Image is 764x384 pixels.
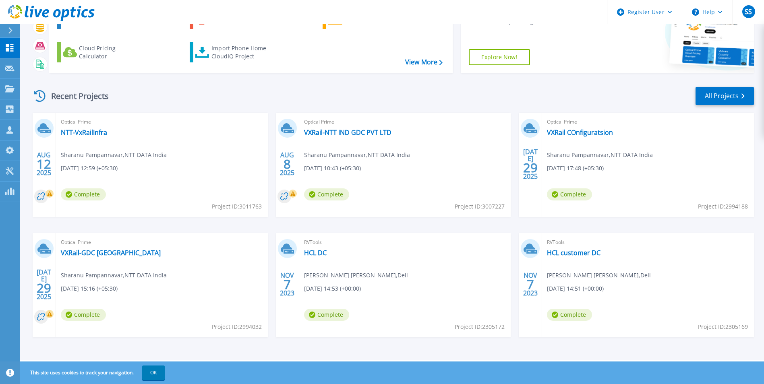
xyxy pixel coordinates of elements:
div: NOV 2023 [523,270,538,299]
span: Complete [61,188,106,200]
a: Cloud Pricing Calculator [57,42,147,62]
span: 7 [527,281,534,288]
span: Project ID: 2305169 [698,322,748,331]
span: 29 [523,164,538,171]
a: VXRail COnfiguratsion [547,128,613,136]
span: This site uses cookies to track your navigation. [22,365,165,380]
a: VXRail-GDC [GEOGRAPHIC_DATA] [61,249,161,257]
span: 12 [37,161,51,167]
span: Sharanu Pampannavar , NTT DATA India [61,271,167,280]
span: Optical Prime [61,238,263,247]
span: Complete [547,188,592,200]
button: OK [142,365,165,380]
span: [DATE] 14:51 (+00:00) [547,284,604,293]
div: Cloud Pricing Calculator [79,44,143,60]
span: RVTools [304,238,506,247]
a: NTT-VxRailInfra [61,128,107,136]
a: View More [405,58,443,66]
span: Sharanu Pampannavar , NTT DATA India [61,151,167,159]
span: 7 [284,281,291,288]
span: [DATE] 15:16 (+05:30) [61,284,118,293]
div: [DATE] 2025 [36,270,52,299]
span: Project ID: 3011763 [212,202,262,211]
span: [DATE] 17:48 (+05:30) [547,164,604,173]
a: VXRail-NTT IND GDC PVT LTD [304,128,391,136]
span: Complete [304,188,349,200]
span: Complete [547,309,592,321]
a: HCL customer DC [547,249,600,257]
span: [DATE] 10:43 (+05:30) [304,164,361,173]
a: Explore Now! [469,49,530,65]
span: Complete [304,309,349,321]
span: 8 [284,161,291,167]
span: Optical Prime [61,118,263,126]
span: [DATE] 14:53 (+00:00) [304,284,361,293]
span: Complete [61,309,106,321]
span: Project ID: 2994032 [212,322,262,331]
div: NOV 2023 [280,270,295,299]
div: AUG 2025 [280,149,295,179]
div: AUG 2025 [36,149,52,179]
span: [PERSON_NAME] [PERSON_NAME] , Dell [304,271,408,280]
span: RVTools [547,238,749,247]
div: [DATE] 2025 [523,149,538,179]
span: SS [745,8,752,15]
span: Optical Prime [304,118,506,126]
span: Sharanu Pampannavar , NTT DATA India [304,151,410,159]
a: HCL DC [304,249,327,257]
div: Import Phone Home CloudIQ Project [211,44,274,60]
span: [DATE] 12:59 (+05:30) [61,164,118,173]
a: All Projects [696,87,754,105]
span: Optical Prime [547,118,749,126]
span: [PERSON_NAME] [PERSON_NAME] , Dell [547,271,651,280]
span: Project ID: 3007227 [455,202,505,211]
span: Project ID: 2305172 [455,322,505,331]
span: 29 [37,285,51,291]
span: Project ID: 2994188 [698,202,748,211]
span: Sharanu Pampannavar , NTT DATA India [547,151,653,159]
div: Recent Projects [31,86,120,106]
